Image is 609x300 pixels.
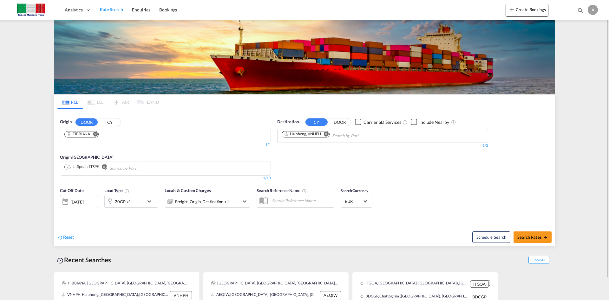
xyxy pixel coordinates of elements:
[67,131,90,137] div: FIBBIANA
[577,7,584,14] md-icon: icon-magnify
[360,280,468,288] div: ITGOA, Genova (Genoa), Italy, Southern Europe, Europe
[341,188,368,193] span: Search Currency
[508,6,516,13] md-icon: icon-plus 400-fg
[165,188,211,193] span: Locals & Custom Charges
[241,197,248,205] md-icon: icon-chevron-down
[284,131,322,137] div: Press delete to remove this chip.
[132,7,150,12] span: Enquiries
[63,234,74,240] span: Reset
[124,189,129,194] md-icon: icon-information-outline
[65,7,83,13] span: Analytics
[165,195,250,208] div: Freight Origin Destination Factory Stuffingicon-chevron-down
[99,118,121,126] button: CY
[62,291,168,299] div: VNHPH, Haiphong, Viet Nam, South East Asia, Asia Pacific
[97,164,107,170] button: Remove
[60,119,71,125] span: Origin
[115,197,131,206] div: 20GP x1
[305,118,328,126] button: CY
[472,231,510,243] button: Note: By default Schedule search will only considerorigin ports, destination ports and cut off da...
[281,129,395,141] md-chips-wrap: Chips container. Use arrow keys to select chips.
[470,281,489,288] div: ITGOA
[363,119,401,125] div: Carrier SD Services
[411,119,449,125] md-checkbox: Checkbox No Ink
[284,131,321,137] div: Haiphong, VNHPH
[75,118,98,126] button: DOOR
[514,231,552,243] button: Search Ratesicon-arrow-right
[355,119,401,125] md-checkbox: Checkbox No Ink
[419,119,449,125] div: Include Nearby
[60,207,65,216] md-datepicker: Select
[451,120,456,125] md-icon: Unchecked: Ignores neighbouring ports when fetching rates.Checked : Includes neighbouring ports w...
[517,235,548,240] span: Search Rates
[89,131,98,138] button: Remove
[60,188,84,193] span: Cut Off Date
[60,155,114,160] span: Origin [GEOGRAPHIC_DATA]
[170,291,192,299] div: VNHPH
[104,188,129,193] span: Load Type
[70,199,83,205] div: [DATE]
[344,197,369,206] md-select: Select Currency: € EUREuro
[329,118,351,126] button: DOOR
[345,198,363,204] span: EUR
[277,143,488,148] div: 1/3
[57,234,74,241] div: icon-refreshReset
[257,188,307,193] span: Search Reference Name
[211,291,318,299] div: AEQIW, Umm al Quwain, United Arab Emirates, Middle East, Middle East
[588,5,598,15] div: A
[67,164,100,170] div: Press delete to remove this chip.
[269,196,334,205] input: Search Reference Name
[63,162,173,174] md-chips-wrap: Chips container. Use arrow keys to select chips.
[10,3,52,17] img: 51022700b14f11efa3148557e262d94e.jpg
[543,235,548,240] md-icon: icon-arrow-right
[57,95,159,109] md-pagination-wrapper: Use the left and right arrow keys to navigate between tabs
[104,195,158,208] div: 20GP x1icon-chevron-down
[332,131,392,141] input: Chips input.
[577,7,584,17] div: icon-magnify
[403,120,408,125] md-icon: Unchecked: Search for CY (Container Yard) services for all selected carriers.Checked : Search for...
[100,7,123,12] span: Rate Search
[67,131,91,137] div: Press delete to remove this chip.
[60,195,98,208] div: [DATE]
[506,4,548,17] button: icon-plus 400-fgCreate Bookings
[528,256,549,264] span: Show All
[63,129,104,140] md-chips-wrap: Chips container. Use arrow keys to select chips.
[67,164,99,170] div: La Spezia, ITSPE
[159,7,177,12] span: Bookings
[56,257,64,264] md-icon: icon-backup-restore
[175,197,229,206] div: Freight Origin Destination Factory Stuffing
[57,235,63,240] md-icon: icon-refresh
[263,176,271,181] div: 1/10
[54,253,114,267] div: Recent Searches
[302,189,307,194] md-icon: Your search will be saved by the below given name
[211,280,338,286] div: VARESE, Italy, Southern Europe, Europe
[320,131,329,138] button: Remove
[110,163,170,174] input: Search by Port
[277,119,299,125] span: Destination
[57,95,83,109] md-tab-item: FCL
[62,280,189,286] div: FIBBIANA, Italy, Southern Europe, Europe
[54,20,555,94] img: LCL+%26+FCL+BACKGROUND.png
[146,197,156,205] md-icon: icon-chevron-down
[60,142,271,148] div: 1/1
[320,291,341,299] div: AEQIW
[54,109,555,246] div: OriginDOOR CY Chips container. Use arrow keys to select chips.1/1Origin [GEOGRAPHIC_DATA] Chips c...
